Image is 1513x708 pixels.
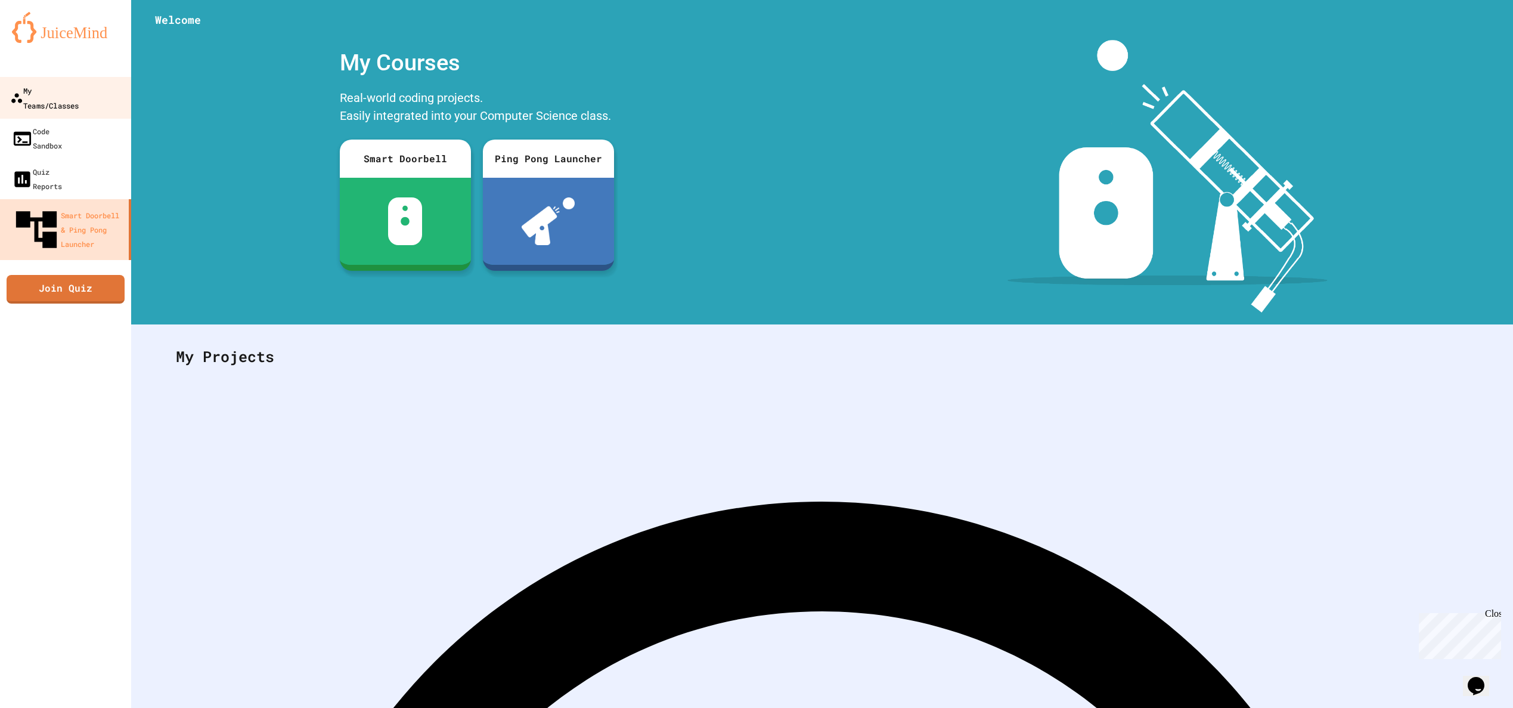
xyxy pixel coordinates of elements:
a: Join Quiz [7,275,125,304]
img: sdb-white.svg [388,197,422,245]
img: ppl-with-ball.png [522,197,575,245]
div: My Teams/Classes [10,83,79,112]
div: Smart Doorbell & Ping Pong Launcher [12,205,124,254]
div: Smart Doorbell [340,140,471,178]
div: Code Sandbox [12,124,62,153]
iframe: chat widget [1463,660,1501,696]
div: My Projects [164,333,1480,380]
img: logo-orange.svg [12,12,119,43]
img: banner-image-my-projects.png [1007,40,1327,313]
div: Real-world coding projects. Easily integrated into your Computer Science class. [334,86,620,131]
div: Quiz Reports [12,165,62,193]
div: Chat with us now!Close [5,5,82,76]
iframe: chat widget [1414,608,1501,659]
div: Ping Pong Launcher [483,140,614,178]
div: My Courses [334,40,620,86]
